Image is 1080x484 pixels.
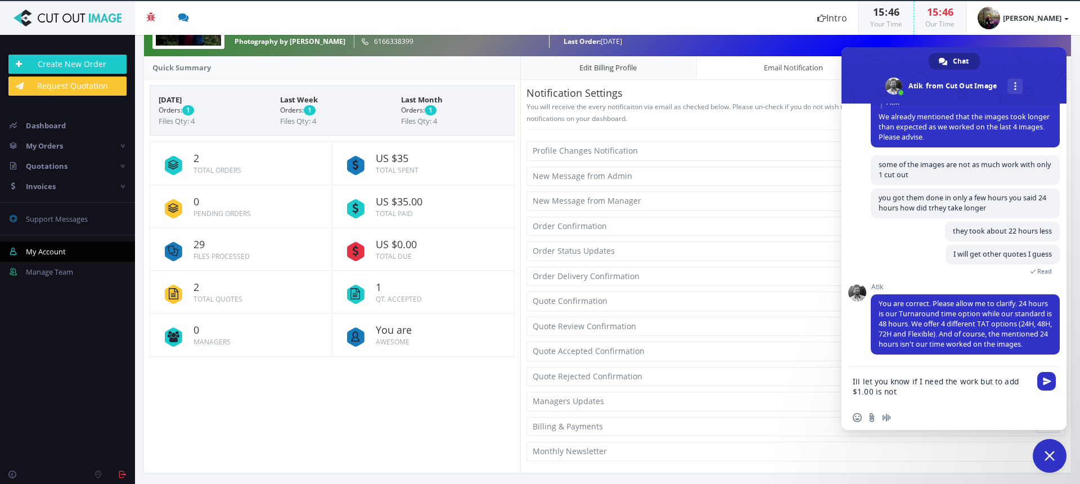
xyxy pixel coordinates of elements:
[376,165,418,175] small: Total Spent
[26,247,66,257] span: My Account
[853,413,862,422] span: Insert an emoji
[182,105,194,115] span: 1
[1003,13,1061,23] strong: [PERSON_NAME]
[341,228,506,270] a: US $0.00 Total Due
[280,116,316,126] span: Files Qty: 4
[159,142,323,184] a: 2 Total Orders
[425,105,436,115] span: 1
[362,35,539,48] small: 6166338399
[152,62,211,73] strong: Quick Summary
[929,53,980,70] a: Chat
[193,337,231,347] small: Managers
[26,267,73,277] span: Manage Team
[401,116,437,126] span: Files Qty: 4
[533,445,796,458] div: Monthly Newsletter
[159,185,323,227] a: 0 Pending Orders
[193,153,323,164] span: 2
[26,120,66,131] span: Dashboard
[26,181,56,191] span: Invoices
[193,165,241,175] small: Total Orders
[26,214,88,224] span: Support Messages
[159,313,323,356] a: 0 Managers
[159,271,323,313] a: 2 Total Quotes
[871,283,1060,291] span: Atik
[533,320,796,333] div: Quote Review Confirmation
[882,413,891,422] span: Audio message
[341,313,506,356] a: You are Awesome
[193,252,250,261] small: Files Processed
[1037,372,1056,391] span: Send
[533,270,796,283] div: Order Delivery Confirmation
[853,367,1033,405] textarea: Compose your message...
[1037,267,1052,275] span: Read
[159,94,263,105] span: [DATE]
[520,56,696,80] a: Edit Billing Profile
[879,193,1046,213] span: you got them done in only a few hours you said 24 hours how did trhey take longer
[304,105,316,115] span: 1
[533,220,796,232] div: Order Confirmation
[533,295,796,307] div: Quote Confirmation
[193,325,323,336] span: 0
[1033,439,1066,473] a: Close chat
[235,35,345,48] span: Photography by [PERSON_NAME]
[558,35,648,48] small: [DATE]
[26,141,63,151] span: My Orders
[942,5,953,19] span: 46
[376,294,422,304] small: QT. Accepted
[696,56,890,80] a: Email Notification
[193,239,323,250] span: 29
[401,94,506,105] span: Last Month
[376,252,412,261] small: Total Due
[376,209,413,218] small: Total Paid
[341,142,506,184] a: US $35 Total Spent
[280,94,385,105] span: Last Week
[873,5,884,19] span: 15
[938,5,942,19] span: :
[533,145,796,157] div: Profile Changes Notification
[401,105,506,115] small: Orders:
[966,1,1080,35] a: [PERSON_NAME]
[533,370,796,383] div: Quote Rejected Confirmation
[533,170,796,182] div: New Message from Admin
[925,19,955,29] small: Our Time
[978,7,1000,29] img: 8f1b9c57a3b45661e0c95c547e346019
[526,86,1065,101] p: Notification Settings
[376,196,506,208] span: US $35.00
[533,245,796,257] div: Order Status Updates
[341,185,506,227] a: US $35.00 Total Paid
[193,294,242,304] small: Total Quotes
[533,420,796,433] div: Billing & Payments
[376,153,506,164] span: US $35
[526,102,1043,123] small: You will receive the every notificaiton via email as checked below. Please un-check if you do not...
[159,105,263,115] small: Orders:
[376,325,506,336] span: You are
[8,77,127,96] a: Request Quotation
[953,53,969,70] span: Chat
[193,196,323,208] span: 0
[888,5,899,19] span: 46
[341,271,506,313] a: 1 QT. Accepted
[533,345,796,357] div: Quote Accepted Confirmation
[8,55,127,74] a: Create New Order
[867,413,876,422] span: Send a file
[953,249,1052,259] span: I will get other quotes I guess
[806,1,858,35] a: Intro
[884,5,888,19] span: :
[564,37,601,46] strong: Last Order:
[376,239,506,250] span: US $0.00
[26,161,67,171] span: Quotations
[879,160,1051,180] span: some of the images are not as much work with only 1 cut out
[193,282,323,293] span: 2
[159,228,323,270] a: 29 Files Processed
[870,19,902,29] small: Your Time
[927,5,938,19] span: 15
[533,395,796,407] div: Managers Updates
[953,226,1052,236] span: they took about 22 hours less
[8,10,127,26] img: Cut Out Image
[159,116,195,126] span: Files Qty: 4
[376,337,409,347] small: Awesome
[533,195,796,207] div: New Message from Manager
[376,282,506,293] span: 1
[193,209,251,218] small: Pending Orders
[879,299,1052,349] span: You are correct. Please allow me to clarify. 24 hours is our Turnaround time option while our sta...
